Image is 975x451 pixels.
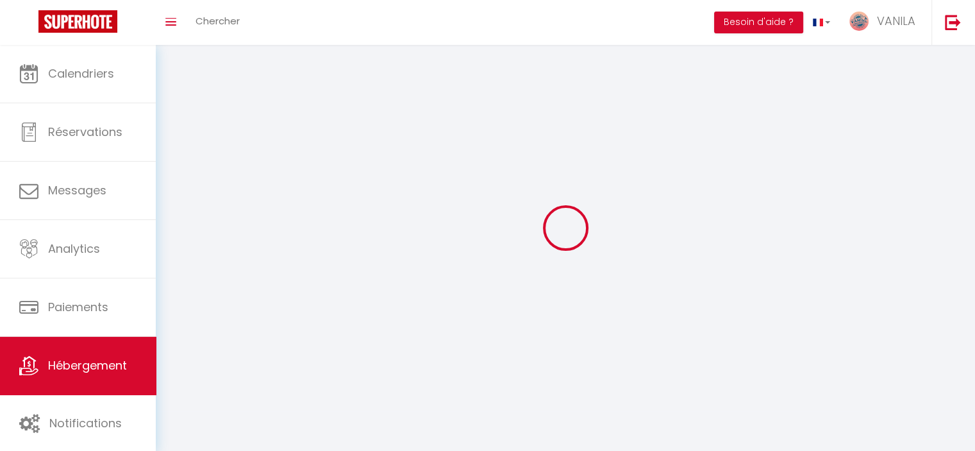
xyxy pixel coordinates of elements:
span: Analytics [48,241,100,257]
img: ... [849,12,869,31]
img: logout [945,14,961,30]
span: Chercher [196,14,240,28]
button: Ouvrir le widget de chat LiveChat [10,5,49,44]
span: Messages [48,182,106,198]
img: Super Booking [38,10,117,33]
span: Calendriers [48,65,114,81]
span: Notifications [49,415,122,431]
span: Paiements [48,299,108,315]
span: Hébergement [48,357,127,373]
button: Besoin d'aide ? [714,12,803,33]
span: Réservations [48,124,122,140]
span: VANILA [877,13,915,29]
